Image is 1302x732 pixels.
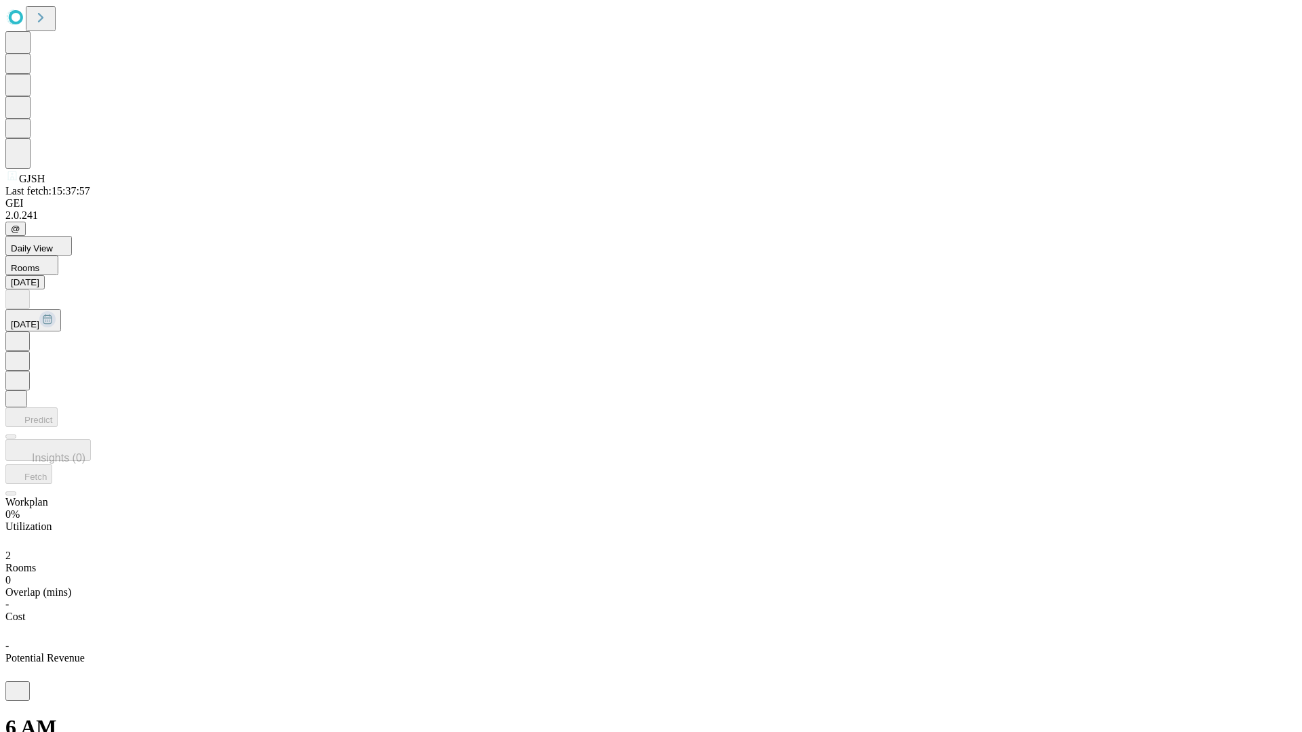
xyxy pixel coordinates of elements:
span: Daily View [11,243,53,253]
button: @ [5,222,26,236]
button: [DATE] [5,275,45,289]
span: - [5,640,9,651]
div: 2.0.241 [5,209,1297,222]
span: 2 [5,550,11,561]
span: Potential Revenue [5,652,85,664]
span: [DATE] [11,319,39,329]
button: [DATE] [5,309,61,331]
span: 0% [5,508,20,520]
span: Last fetch: 15:37:57 [5,185,90,197]
span: 0 [5,574,11,586]
button: Daily View [5,236,72,256]
span: Overlap (mins) [5,586,71,598]
span: Cost [5,611,25,622]
span: GJSH [19,173,45,184]
button: Insights (0) [5,439,91,461]
span: Utilization [5,521,52,532]
span: Insights (0) [32,452,85,464]
span: Rooms [5,562,36,573]
button: Fetch [5,464,52,484]
div: GEI [5,197,1297,209]
button: Rooms [5,256,58,275]
button: Predict [5,407,58,427]
span: Workplan [5,496,48,508]
span: @ [11,224,20,234]
span: - [5,598,9,610]
span: Rooms [11,263,39,273]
